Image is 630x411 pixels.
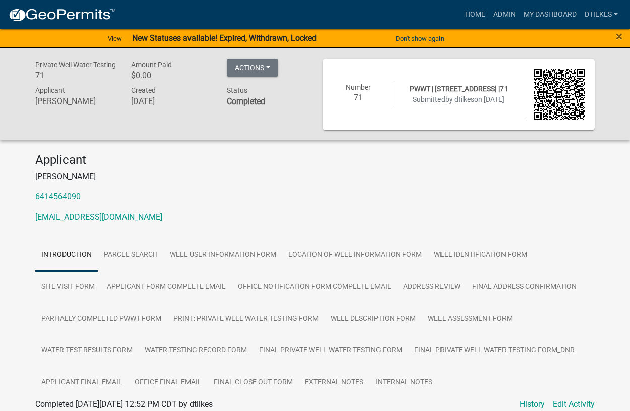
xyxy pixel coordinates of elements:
a: Address Review [397,271,466,303]
a: External Notes [299,367,369,399]
a: PRINT: Private Well Water Testing Form [167,303,325,335]
h6: [PERSON_NAME] [35,96,116,106]
span: by dtilkes [445,95,474,104]
span: Number [346,83,371,91]
a: Applicant Form Complete Email [101,271,232,303]
h6: 71 [35,71,116,80]
a: Parcel search [98,239,164,272]
h6: [DATE] [131,96,212,106]
a: Office Notification Form Complete Email [232,271,397,303]
a: Partially Completed PWWT Form [35,303,167,335]
a: View [104,30,126,47]
span: PWWT | [STREET_ADDRESS] |71 [410,85,508,93]
a: Applicant Final Email [35,367,129,399]
a: [EMAIL_ADDRESS][DOMAIN_NAME] [35,212,162,222]
a: History [520,398,545,410]
button: Don't show again [392,30,448,47]
span: Amount Paid [131,61,172,69]
a: Well Assessment Form [422,303,519,335]
a: Water Test Results Form [35,335,139,367]
span: Status [227,86,247,94]
p: [PERSON_NAME] [35,171,595,183]
span: Applicant [35,86,65,94]
a: Well Identification Form [428,239,533,272]
a: Water Testing Record Form [139,335,253,367]
a: Introduction [35,239,98,272]
button: Close [616,30,622,42]
button: Actions [227,59,278,77]
a: My Dashboard [520,5,581,24]
h6: 71 [333,93,384,102]
a: Edit Activity [553,398,595,410]
span: Created [131,86,156,94]
a: dtilkes [581,5,622,24]
a: Office Final Email [129,367,208,399]
a: Final Address Confirmation [466,271,583,303]
a: Well User Information Form [164,239,282,272]
a: Internal Notes [369,367,438,399]
h6: $0.00 [131,71,212,80]
a: Admin [489,5,520,24]
a: Final Private Well Water Testing Form [253,335,408,367]
span: × [616,29,622,43]
a: Well Description Form [325,303,422,335]
span: Submitted on [DATE] [413,95,505,104]
span: Completed [DATE][DATE] 12:52 PM CDT by dtilkes [35,399,213,409]
span: Private Well Water Testing [35,61,116,69]
a: Final Private Well Water Testing Form_DNR [408,335,581,367]
a: 6414564090 [35,192,81,201]
strong: Completed [227,96,265,106]
a: Final Close Out Form [208,367,299,399]
img: QR code [534,69,585,120]
h4: Applicant [35,152,595,167]
a: Home [461,5,489,24]
a: Site Visit Form [35,271,101,303]
strong: New Statuses available! Expired, Withdrawn, Locked [132,33,317,43]
a: Location of Well Information Form [282,239,428,272]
